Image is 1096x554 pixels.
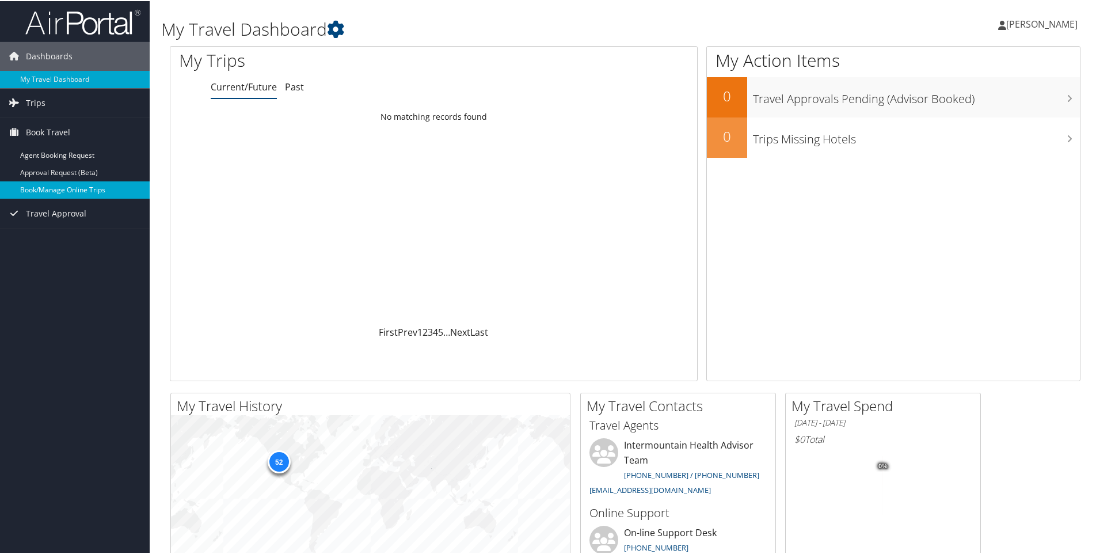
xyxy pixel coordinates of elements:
a: Current/Future [211,79,277,92]
span: … [443,325,450,337]
span: Book Travel [26,117,70,146]
h1: My Travel Dashboard [161,16,780,40]
h2: 0 [707,85,747,105]
a: [PHONE_NUMBER] / [PHONE_NUMBER] [624,469,759,479]
li: Intermountain Health Advisor Team [584,437,772,499]
a: 1 [417,325,423,337]
span: $0 [794,432,805,445]
span: Travel Approval [26,198,86,227]
a: Next [450,325,470,337]
a: Last [470,325,488,337]
h3: Online Support [589,504,767,520]
h2: 0 [707,126,747,145]
span: Dashboards [26,41,73,70]
h3: Travel Approvals Pending (Advisor Booked) [753,84,1080,106]
a: Past [285,79,304,92]
span: Trips [26,88,45,116]
a: Prev [398,325,417,337]
tspan: 0% [878,462,888,469]
h1: My Trips [179,47,469,71]
a: 3 [428,325,433,337]
h2: My Travel History [177,395,570,415]
a: [EMAIL_ADDRESS][DOMAIN_NAME] [589,484,711,494]
td: No matching records found [170,105,697,126]
img: airportal-logo.png [25,7,140,35]
h6: Total [794,432,972,445]
a: 2 [423,325,428,337]
span: [PERSON_NAME] [1006,17,1078,29]
div: 52 [267,449,290,472]
a: 0Trips Missing Hotels [707,116,1080,157]
h2: My Travel Contacts [587,395,775,415]
a: 4 [433,325,438,337]
h1: My Action Items [707,47,1080,71]
a: 0Travel Approvals Pending (Advisor Booked) [707,76,1080,116]
h3: Travel Agents [589,416,767,432]
a: First [379,325,398,337]
h6: [DATE] - [DATE] [794,416,972,427]
a: 5 [438,325,443,337]
a: [PHONE_NUMBER] [624,541,688,552]
h3: Trips Missing Hotels [753,124,1080,146]
h2: My Travel Spend [791,395,980,415]
a: [PERSON_NAME] [998,6,1089,40]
